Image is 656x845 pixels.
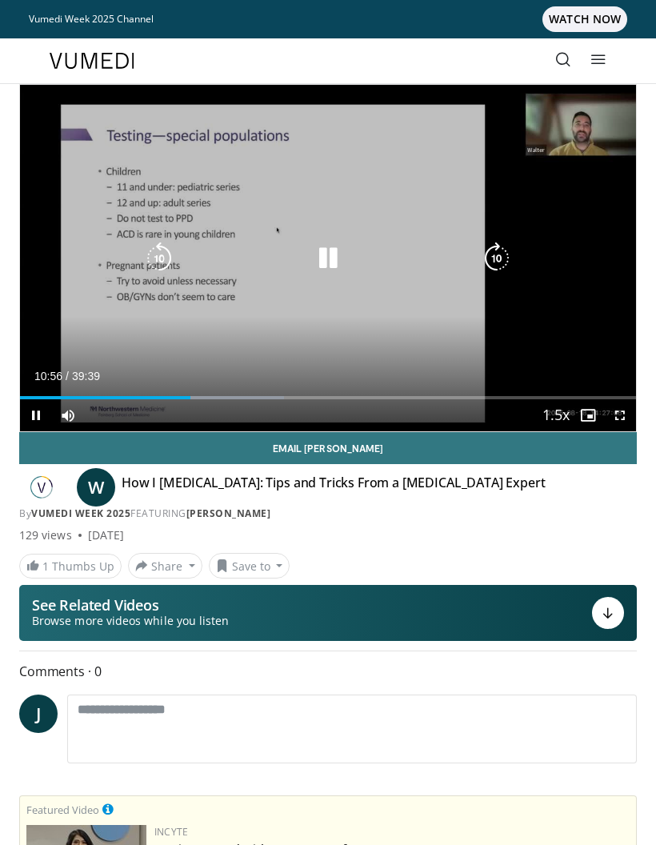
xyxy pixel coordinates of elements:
button: Save to [209,553,290,579]
span: / [66,370,69,382]
a: Vumedi Week 2025 ChannelWATCH NOW [29,6,627,32]
button: Share [128,553,202,579]
button: Enable picture-in-picture mode [572,399,604,431]
a: [PERSON_NAME] [186,507,271,520]
button: Fullscreen [604,399,636,431]
img: Vumedi Week 2025 [19,475,64,500]
img: VuMedi Logo [50,53,134,69]
button: Playback Rate [540,399,572,431]
span: 1 [42,559,49,574]
span: 10:56 [34,370,62,382]
span: 39:39 [72,370,100,382]
span: Comments 0 [19,661,637,682]
span: 129 views [19,527,72,543]
a: Vumedi Week 2025 [31,507,130,520]
small: Featured Video [26,803,99,817]
a: 1 Thumbs Up [19,554,122,579]
a: Email [PERSON_NAME] [19,432,637,464]
div: [DATE] [88,527,124,543]
div: Progress Bar [20,396,636,399]
a: J [19,695,58,733]
span: Browse more videos while you listen [32,613,229,629]
button: Pause [20,399,52,431]
button: See Related Videos Browse more videos while you listen [19,585,637,641]
video-js: Video Player [20,85,636,431]
button: Mute [52,399,84,431]
a: W [77,468,115,507]
h4: How I [MEDICAL_DATA]: Tips and Tricks From a [MEDICAL_DATA] Expert [122,475,545,500]
p: See Related Videos [32,597,229,613]
a: Incyte [154,825,188,839]
div: By FEATURING [19,507,637,521]
span: WATCH NOW [542,6,627,32]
